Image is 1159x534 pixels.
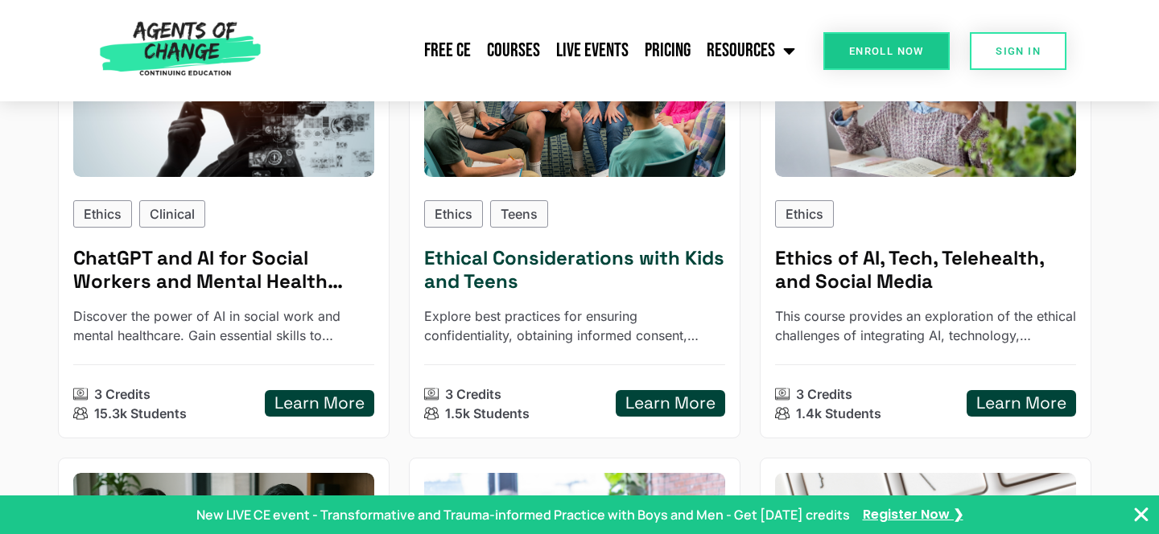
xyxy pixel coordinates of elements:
[699,31,803,71] a: Resources
[416,31,479,71] a: Free CE
[479,31,548,71] a: Courses
[150,204,195,224] p: Clinical
[196,505,850,524] p: New LIVE CE event - Transformative and Trauma-informed Practice with Boys and Men - Get [DATE] cr...
[268,31,804,71] nav: Menu
[970,32,1066,70] a: SIGN IN
[1132,505,1151,524] button: Close Banner
[73,306,374,345] p: Discover the power of AI in social work and mental healthcare. Gain essential skills to navigate ...
[274,393,365,413] h5: Learn More
[863,506,963,524] a: Register Now ❯
[84,204,122,224] p: Ethics
[775,306,1076,345] p: This course provides an exploration of the ethical challenges of integrating AI, technology, tele...
[424,247,725,294] h5: Ethical Considerations with Kids and Teens
[501,204,538,224] p: Teens
[94,384,151,404] p: 3 Credits
[775,247,1076,294] h5: Ethics of AI, Tech, Telehealth, and Social Media
[548,31,637,71] a: Live Events
[435,204,472,224] p: Ethics
[424,306,725,345] p: Explore best practices for ensuring confidentiality, obtaining informed consent, managing parenta...
[996,46,1041,56] span: SIGN IN
[849,46,924,56] span: Enroll Now
[73,247,374,294] h5: ChatGPT and AI for Social Workers and Mental Health Professionals
[445,384,501,404] p: 3 Credits
[823,32,950,70] a: Enroll Now
[786,204,823,224] p: Ethics
[796,384,852,404] p: 3 Credits
[445,404,530,423] p: 1.5k Students
[796,404,881,423] p: 1.4k Students
[94,404,187,423] p: 15.3k Students
[976,393,1066,413] h5: Learn More
[625,393,716,413] h5: Learn More
[637,31,699,71] a: Pricing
